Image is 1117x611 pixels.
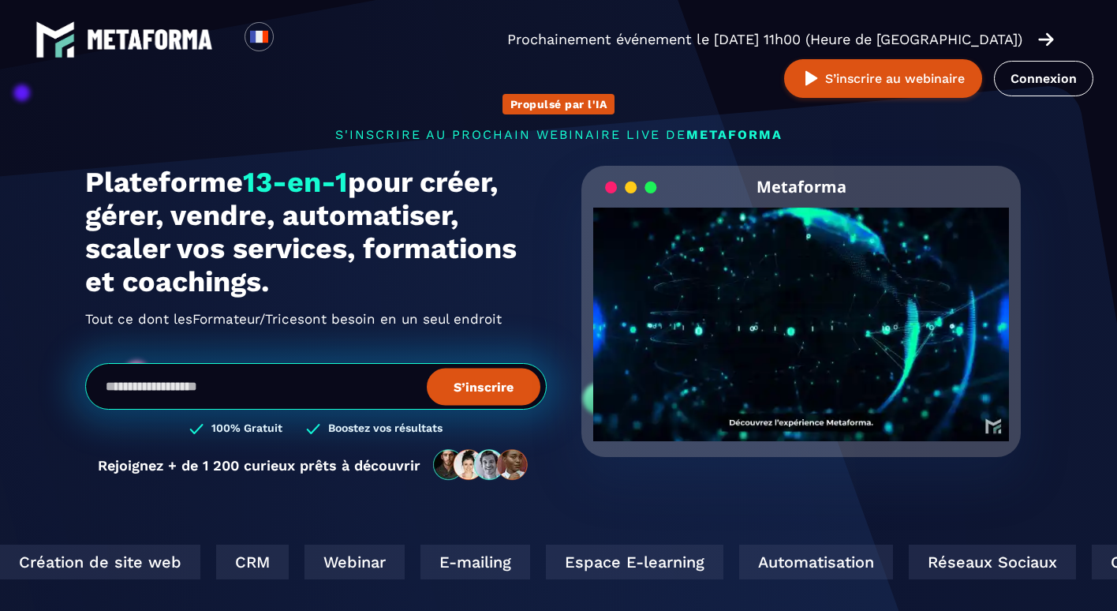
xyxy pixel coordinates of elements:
button: S’inscrire au webinaire [784,59,982,98]
div: CRM [209,545,282,579]
div: Automatisation [732,545,886,579]
img: checked [189,422,204,437]
h2: Metaforma [756,166,846,208]
img: loading [605,180,657,195]
span: METAFORMA [686,127,783,142]
div: Webinar [297,545,398,579]
img: play [801,69,821,88]
p: Prochainement événement le [DATE] 11h00 (Heure de [GEOGRAPHIC_DATA]) [507,28,1022,51]
div: Réseaux Sociaux [902,545,1069,579]
h2: Tout ce dont les ont besoin en un seul endroit [85,306,547,332]
input: Search for option [287,30,299,49]
img: community-people [428,448,534,482]
h3: 100% Gratuit [211,422,282,437]
img: checked [306,422,320,437]
img: logo [87,29,213,50]
h3: Boostez vos résultats [328,422,443,437]
span: Formateur/Trices [192,306,304,332]
video: Your browser does not support the video tag. [593,208,1009,415]
p: s'inscrire au prochain webinaire live de [85,127,1032,142]
p: Rejoignez + de 1 200 curieux prêts à découvrir [98,457,420,474]
div: Search for option [274,22,312,57]
span: 13-en-1 [243,166,348,199]
div: E-mailing [413,545,523,579]
h1: Plateforme pour créer, gérer, vendre, automatiser, scaler vos services, formations et coachings. [85,166,547,298]
img: fr [249,27,269,47]
button: S’inscrire [427,368,540,405]
img: logo [35,20,75,59]
div: Espace E-learning [539,545,716,579]
a: Connexion [994,61,1093,96]
img: arrow-right [1038,31,1054,48]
